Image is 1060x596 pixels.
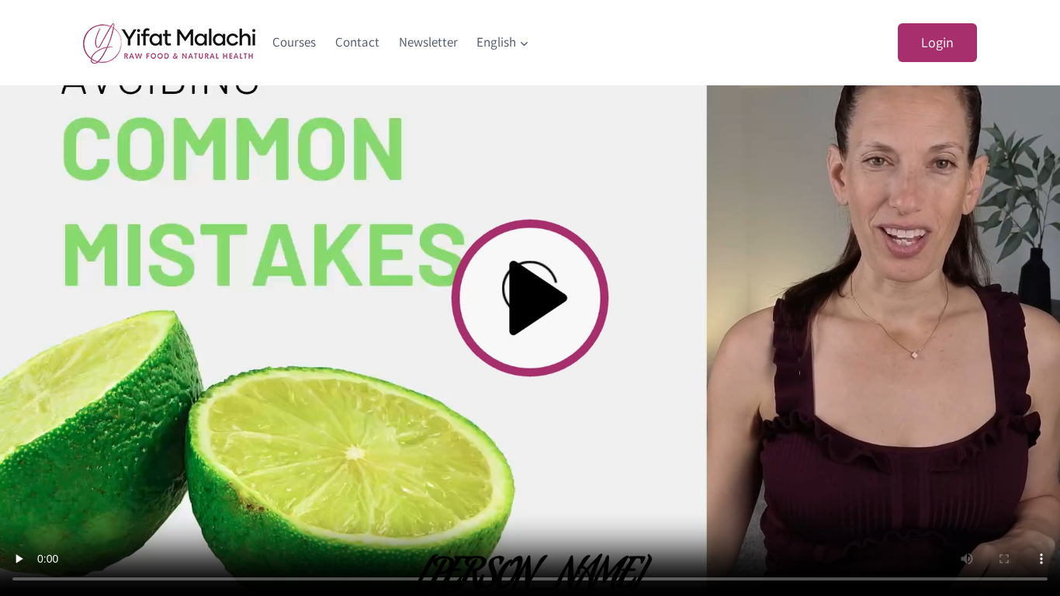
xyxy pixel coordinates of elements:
[263,24,326,61] a: Courses
[263,24,539,61] nav: Primary Navigation
[898,23,977,63] a: Login
[326,24,390,61] a: Contact
[389,24,467,61] a: Newsletter
[83,23,255,64] img: yifat_logo41_en.png
[467,24,539,61] button: Child menu of English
